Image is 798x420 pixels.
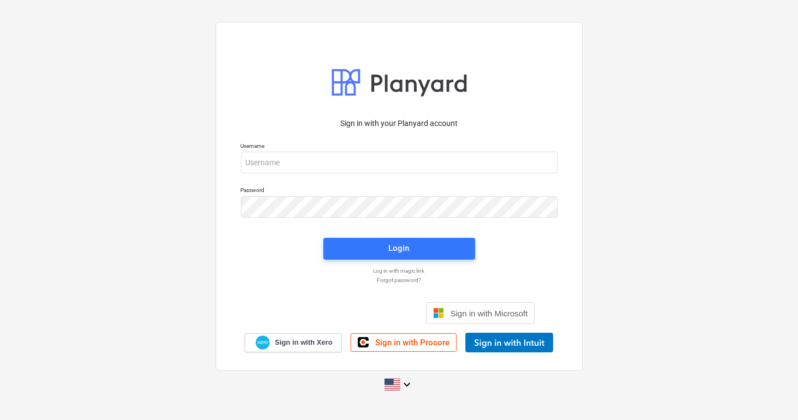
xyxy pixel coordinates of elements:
[743,368,798,420] iframe: Chat Widget
[275,338,332,347] span: Sign in with Xero
[241,187,558,196] p: Password
[400,378,413,391] i: keyboard_arrow_down
[241,152,558,173] input: Username
[379,116,463,141] button: Cookies settings
[159,34,638,75] p: This website stores cookies on your computer. These cookies are used to collect information about...
[245,333,342,352] a: Sign in with Xero
[351,333,457,352] a: Sign in with Procore
[256,335,270,350] img: Xero logo
[258,301,423,325] iframe: Prisijungimas naudojant „Google“ mygtuką
[451,309,528,318] span: Sign in with Microsoft
[466,116,551,141] button: Accept All
[235,267,563,274] a: Log in with magic link
[323,238,475,260] button: Login
[433,308,444,319] img: Microsoft logo
[235,277,563,284] a: Forgot password?
[389,241,410,255] div: Login
[143,17,655,158] div: Cookie banner
[159,82,638,109] p: If you decline, your information won’t be tracked when you visit this website. A single cookie wi...
[375,338,450,347] span: Sign in with Procore
[554,116,639,141] button: Decline All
